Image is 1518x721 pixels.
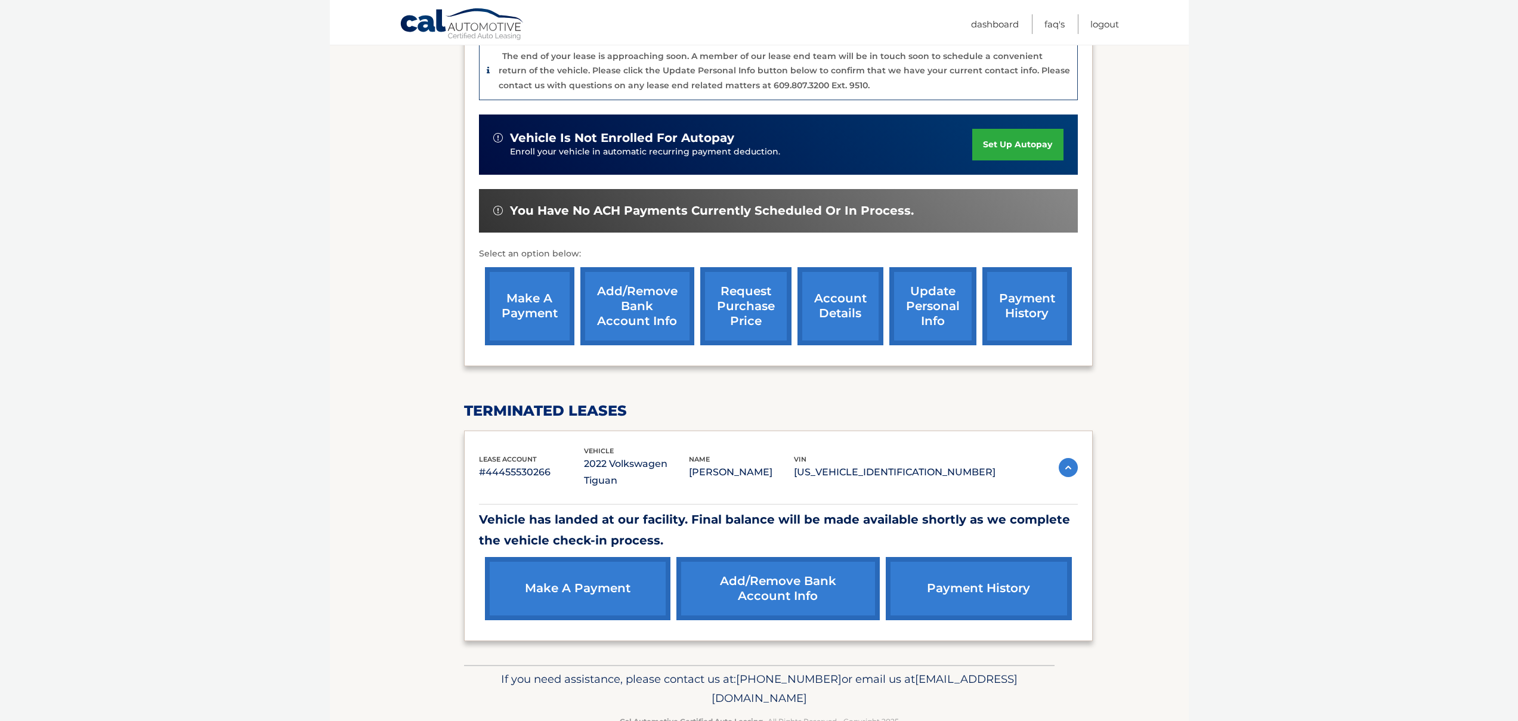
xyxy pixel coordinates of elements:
[1059,458,1078,477] img: accordion-active.svg
[499,51,1070,91] p: The end of your lease is approaching soon. A member of our lease end team will be in touch soon t...
[736,672,842,686] span: [PHONE_NUMBER]
[797,267,883,345] a: account details
[794,464,995,481] p: [US_VEHICLE_IDENTIFICATION_NUMBER]
[794,455,806,463] span: vin
[472,670,1047,708] p: If you need assistance, please contact us at: or email us at
[510,131,734,146] span: vehicle is not enrolled for autopay
[886,557,1071,620] a: payment history
[493,206,503,215] img: alert-white.svg
[479,464,584,481] p: #44455530266
[464,402,1093,420] h2: terminated leases
[689,455,710,463] span: name
[689,464,794,481] p: [PERSON_NAME]
[510,146,973,159] p: Enroll your vehicle in automatic recurring payment deduction.
[400,8,525,42] a: Cal Automotive
[889,267,976,345] a: update personal info
[676,557,880,620] a: Add/Remove bank account info
[493,133,503,143] img: alert-white.svg
[1044,14,1065,34] a: FAQ's
[584,456,689,489] p: 2022 Volkswagen Tiguan
[479,509,1078,551] p: Vehicle has landed at our facility. Final balance will be made available shortly as we complete t...
[982,267,1072,345] a: payment history
[580,267,694,345] a: Add/Remove bank account info
[485,267,574,345] a: make a payment
[972,129,1063,160] a: set up autopay
[479,247,1078,261] p: Select an option below:
[510,203,914,218] span: You have no ACH payments currently scheduled or in process.
[485,557,670,620] a: make a payment
[700,267,792,345] a: request purchase price
[971,14,1019,34] a: Dashboard
[479,455,537,463] span: lease account
[1090,14,1119,34] a: Logout
[584,447,614,455] span: vehicle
